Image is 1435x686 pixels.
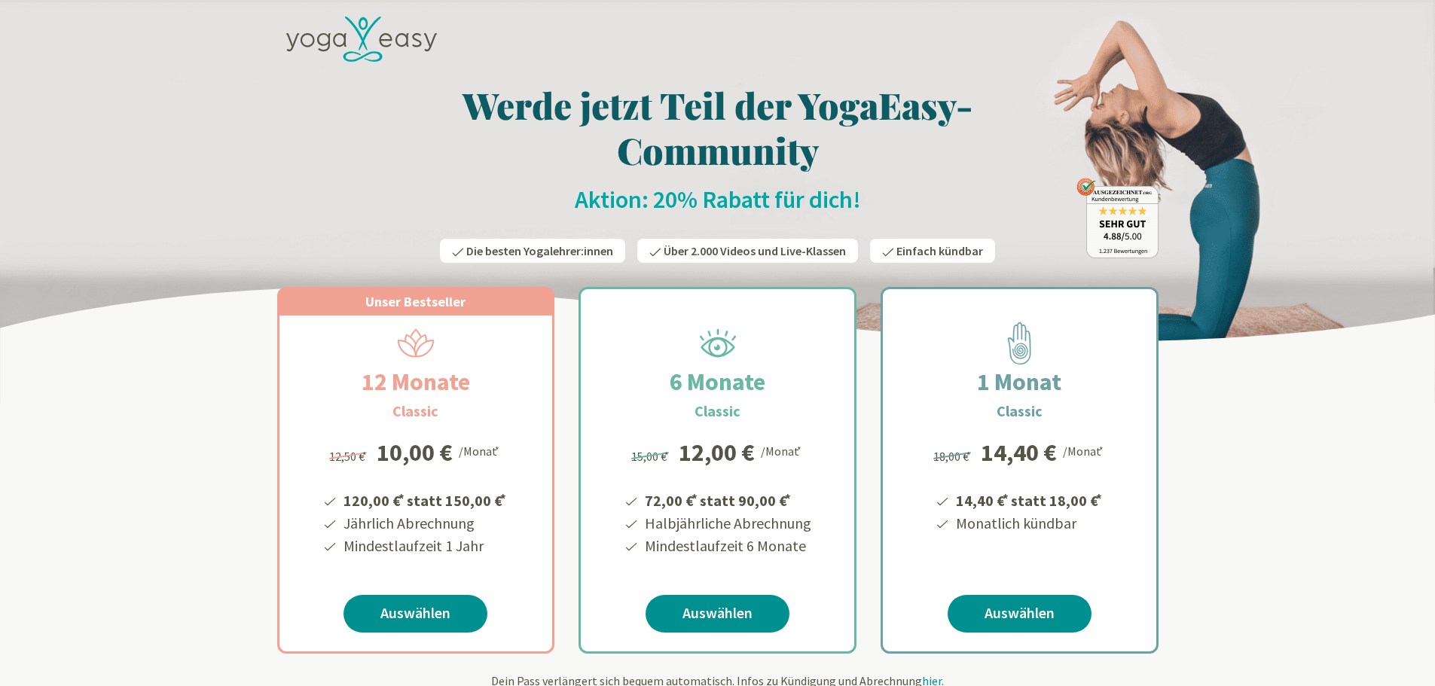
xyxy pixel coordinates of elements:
[329,449,369,464] span: 12,50 €
[325,364,506,400] h2: 12 Monate
[343,595,487,633] a: Auswählen
[643,486,811,512] li: 72,00 € statt 90,00 €
[634,364,801,400] h2: 6 Monate
[679,441,755,465] div: 12,00 €
[646,595,789,633] a: Auswählen
[365,293,466,310] span: Unser Bestseller
[277,184,1159,215] h2: Aktion: 20% Rabatt für dich!
[981,441,1057,465] div: 14,40 €
[631,449,671,464] span: 15,00 €
[459,441,502,460] div: /Monat
[643,512,811,535] li: Halbjährliche Abrechnung
[896,243,983,258] span: Einfach kündbar
[1063,441,1106,460] div: /Monat
[341,512,508,535] li: Jährlich Abrechnung
[761,441,804,460] div: /Monat
[664,243,846,258] span: Über 2.000 Videos und Live-Klassen
[643,535,811,557] li: Mindestlaufzeit 6 Monate
[277,82,1159,172] h1: Werde jetzt Teil der YogaEasy-Community
[695,400,740,422] h3: Classic
[933,449,973,464] span: 18,00 €
[1076,178,1159,258] img: ausgezeichnet_badge.png
[997,400,1043,422] h3: Classic
[392,400,438,422] h3: Classic
[954,486,1104,512] li: 14,40 € statt 18,00 €
[341,535,508,557] li: Mindestlaufzeit 1 Jahr
[466,243,613,258] span: Die besten Yogalehrer:innen
[377,441,453,465] div: 10,00 €
[954,512,1104,535] li: Monatlich kündbar
[948,595,1092,633] a: Auswählen
[341,486,508,512] li: 120,00 € statt 150,00 €
[941,364,1098,400] h2: 1 Monat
